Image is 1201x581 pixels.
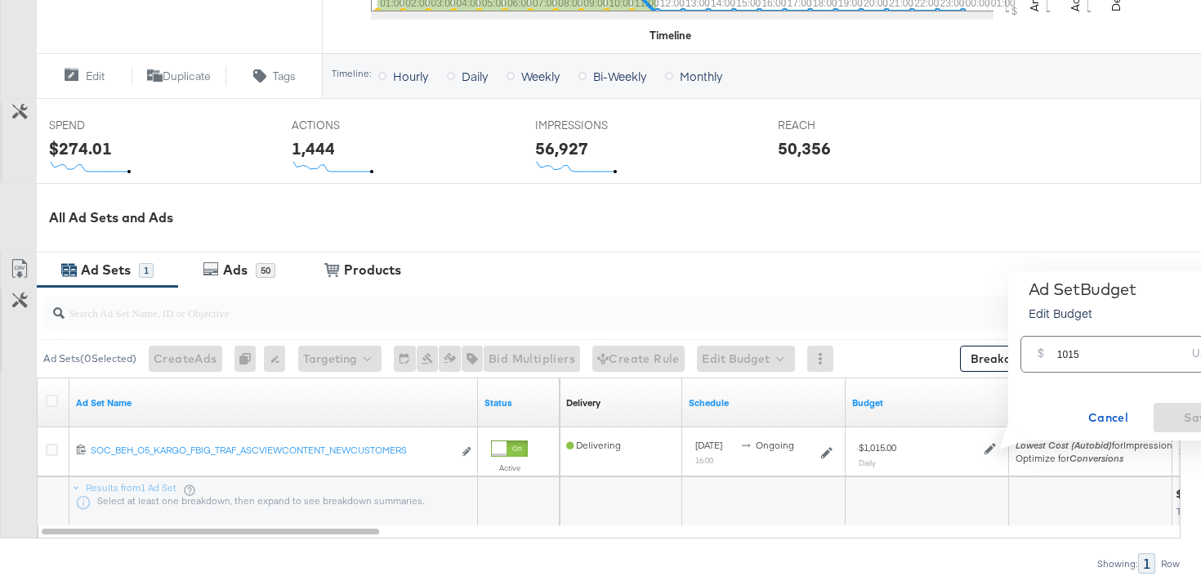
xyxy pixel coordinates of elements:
div: Delivery [566,396,600,409]
span: SPEND [49,118,172,133]
label: Active [491,463,528,473]
div: Ads [223,261,248,279]
button: Edit [36,66,132,86]
span: Cancel [1070,408,1147,428]
a: Shows when your Ad Set is scheduled to deliver. [689,396,839,409]
span: Monthly [680,68,722,84]
span: Hourly [393,68,428,84]
a: SOC_BEH_O5_KARGO_FBIG_TRAF_ASCVIEWCONTENT_NEWCUSTOMERS [91,444,453,461]
span: Weekly [521,68,560,84]
p: Edit Budget [1029,305,1136,321]
sub: 16:00 [695,455,713,465]
span: Daily [462,68,488,84]
div: 1,444 [292,136,335,160]
a: Shows the current budget of Ad Set. [852,396,1002,409]
div: Row [1160,558,1181,570]
div: Timeline [650,28,691,43]
span: REACH [778,118,900,133]
div: Ad Sets ( 0 Selected) [43,351,136,366]
div: 56,927 [535,136,588,160]
div: 0 [234,346,264,372]
div: All Ad Sets and Ads [49,208,1201,227]
div: Showing: [1096,558,1138,570]
input: Search Ad Set Name, ID or Objective [65,290,1079,322]
a: Your Ad Set name. [76,396,471,409]
span: Edit [86,69,105,84]
span: ongoing [756,439,794,451]
sub: Daily [859,458,876,467]
div: Ad Set Budget [1029,279,1136,299]
a: Reflects the ability of your Ad Set to achieve delivery based on ad states, schedule and budget. [566,396,600,409]
div: Timeline: [331,68,372,79]
a: Shows the current state of your Ad Set. [484,396,553,409]
div: 1 [1138,553,1155,574]
div: $ [1031,342,1051,372]
div: 50,356 [778,136,831,160]
div: Optimize for [1016,452,1177,465]
span: Bi-Weekly [593,68,646,84]
div: Ad Sets [81,261,131,279]
div: $274.01 [49,136,112,160]
em: Conversions [1069,452,1123,464]
button: Tags [226,66,322,86]
span: IMPRESSIONS [535,118,658,133]
span: Delivering [566,439,621,451]
input: Enter your budget [1057,330,1186,365]
div: Products [344,261,401,279]
span: Tags [273,69,296,84]
div: $1,015.00 [859,441,896,454]
div: SOC_BEH_O5_KARGO_FBIG_TRAF_ASCVIEWCONTENT_NEWCUSTOMERS [91,444,453,457]
div: 50 [256,263,275,278]
em: Lowest Cost (Autobid) [1016,439,1112,451]
button: Duplicate [132,66,227,86]
div: 1 [139,263,154,278]
button: Breakdowns [960,346,1064,372]
span: [DATE] [695,439,722,451]
span: Duplicate [163,69,211,84]
span: ACTIONS [292,118,414,133]
button: Cancel [1064,403,1154,432]
span: for Impressions [1016,439,1177,451]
